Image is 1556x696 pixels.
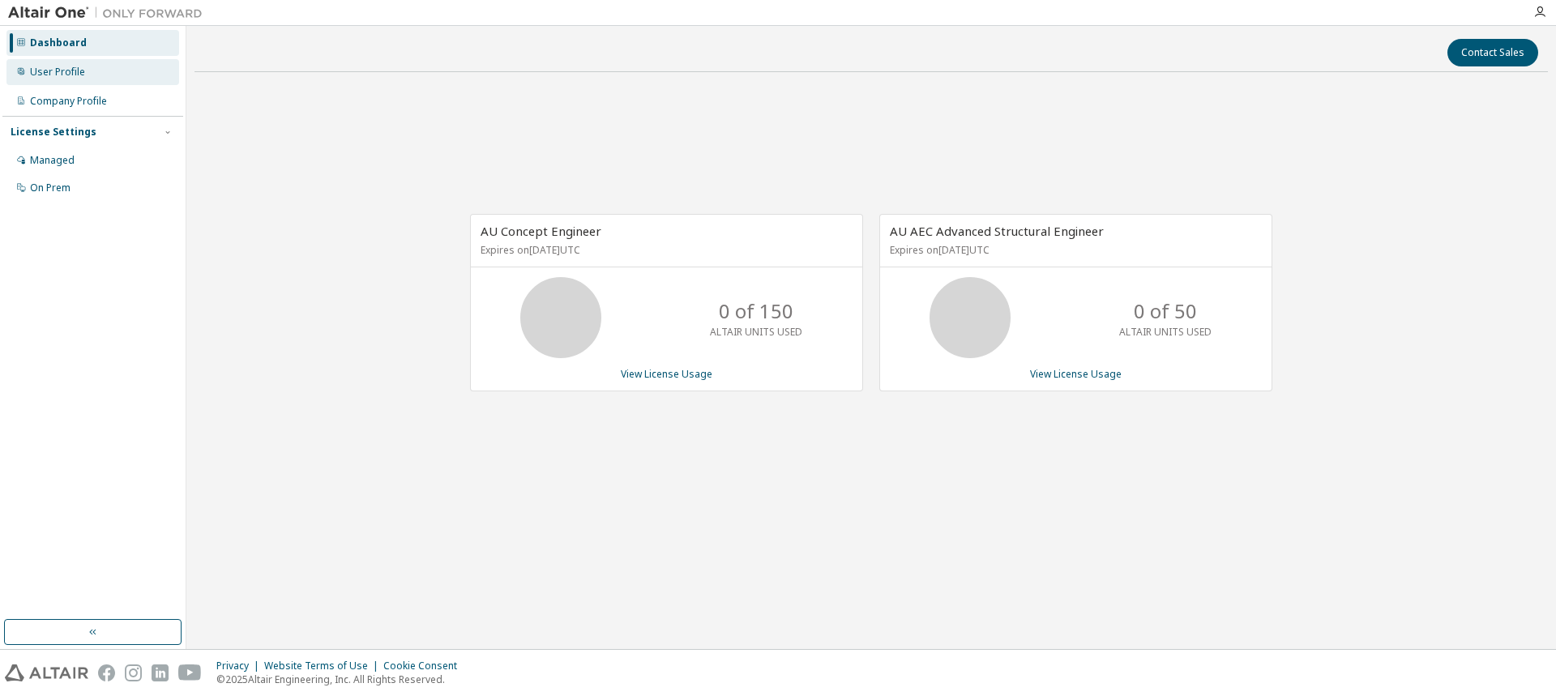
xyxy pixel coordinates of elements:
[30,181,71,194] div: On Prem
[481,223,601,239] span: AU Concept Engineer
[30,154,75,167] div: Managed
[264,660,383,673] div: Website Terms of Use
[5,664,88,681] img: altair_logo.svg
[98,664,115,681] img: facebook.svg
[1030,367,1122,381] a: View License Usage
[1119,325,1212,339] p: ALTAIR UNITS USED
[11,126,96,139] div: License Settings
[383,660,467,673] div: Cookie Consent
[719,297,793,325] p: 0 of 150
[890,243,1258,257] p: Expires on [DATE] UTC
[30,95,107,108] div: Company Profile
[216,673,467,686] p: © 2025 Altair Engineering, Inc. All Rights Reserved.
[178,664,202,681] img: youtube.svg
[1134,297,1197,325] p: 0 of 50
[710,325,802,339] p: ALTAIR UNITS USED
[621,367,712,381] a: View License Usage
[30,66,85,79] div: User Profile
[152,664,169,681] img: linkedin.svg
[890,223,1104,239] span: AU AEC Advanced Structural Engineer
[481,243,849,257] p: Expires on [DATE] UTC
[216,660,264,673] div: Privacy
[8,5,211,21] img: Altair One
[1447,39,1538,66] button: Contact Sales
[125,664,142,681] img: instagram.svg
[30,36,87,49] div: Dashboard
